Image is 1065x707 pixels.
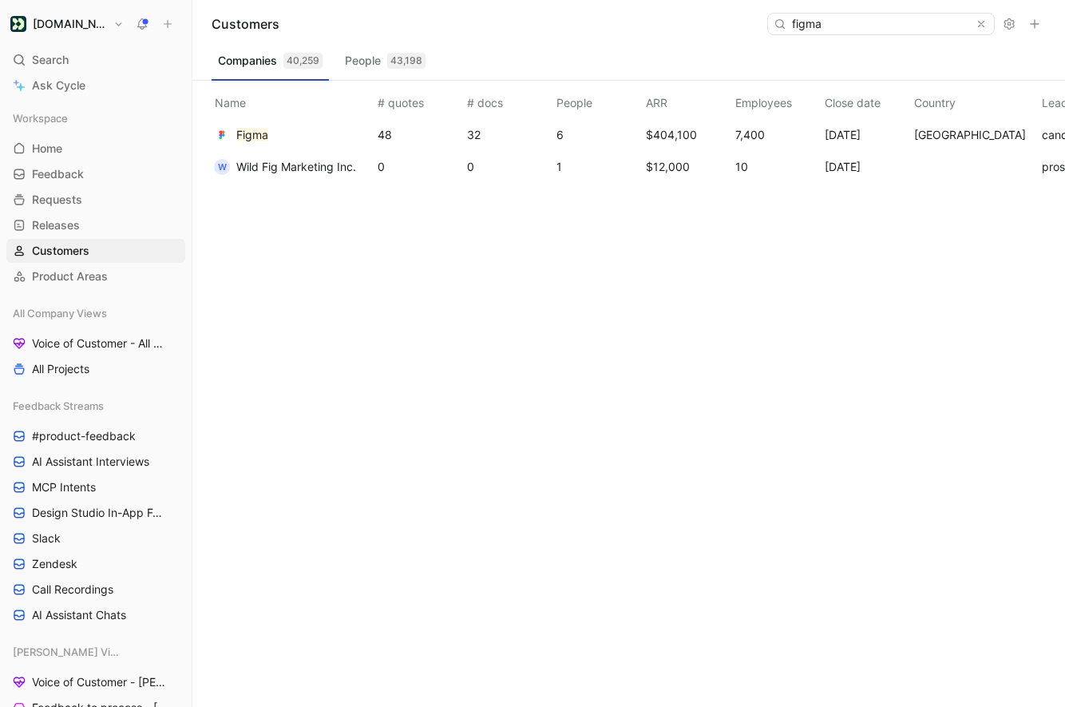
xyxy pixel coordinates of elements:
span: Product Areas [32,268,108,284]
span: Voice of Customer - [PERSON_NAME] [32,674,168,690]
td: 0 [464,151,553,183]
mark: Figma [236,128,268,141]
a: MCP Intents [6,475,185,499]
td: 0 [374,151,464,183]
div: W [214,159,230,175]
h1: [DOMAIN_NAME] [33,17,107,31]
a: Voice of Customer - All Areas [6,332,185,355]
td: 7,400 [732,119,822,151]
span: All Projects [32,361,89,377]
th: # docs [464,81,553,119]
a: Ask Cycle [6,73,185,97]
th: Country [911,81,1039,119]
div: Feedback Streams [6,394,185,418]
span: #product-feedback [32,428,136,444]
div: Search [6,48,185,72]
span: Zendesk [32,556,77,572]
span: AI Assistant Chats [32,607,126,623]
span: Customers [32,243,89,259]
img: logo [214,127,230,143]
a: Home [6,137,185,161]
a: Feedback [6,162,185,186]
span: Design Studio In-App Feedback [32,505,166,521]
span: MCP Intents [32,479,96,495]
div: All Company Views [6,301,185,325]
h1: Customers [212,14,279,34]
td: 1 [553,151,643,183]
div: [PERSON_NAME] Views [6,640,185,664]
button: logoFigma [208,122,274,148]
div: 43,198 [387,53,426,69]
th: # quotes [374,81,464,119]
button: Customer.io[DOMAIN_NAME] [6,13,128,35]
button: WWild Fig Marketing Inc. [208,154,362,180]
td: 6 [553,119,643,151]
td: [GEOGRAPHIC_DATA] [911,119,1039,151]
th: Close date [822,81,911,119]
a: Product Areas [6,264,185,288]
th: People [553,81,643,119]
a: #product-feedback [6,424,185,448]
span: Releases [32,217,80,233]
a: Design Studio In-App Feedback [6,501,185,525]
span: Call Recordings [32,582,113,598]
a: Voice of Customer - [PERSON_NAME] [6,670,185,694]
a: AI Assistant Chats [6,603,185,627]
span: Search [32,50,69,70]
button: People [339,48,432,73]
div: 40,259 [283,53,323,69]
th: Employees [732,81,822,119]
span: Voice of Customer - All Areas [32,336,164,352]
a: Slack [6,526,185,550]
span: Ask Cycle [32,76,85,95]
div: All Company ViewsVoice of Customer - All AreasAll Projects [6,301,185,381]
td: $404,100 [643,119,732,151]
a: AI Assistant Interviews [6,450,185,474]
span: [PERSON_NAME] Views [13,644,121,660]
td: 48 [374,119,464,151]
button: Companies [212,48,329,73]
a: All Projects [6,357,185,381]
td: $12,000 [643,151,732,183]
a: Zendesk [6,552,185,576]
td: [DATE] [822,119,911,151]
span: Wild Fig Marketing Inc. [236,160,356,173]
a: Customers [6,239,185,263]
span: Requests [32,192,82,208]
img: Customer.io [10,16,26,32]
th: ARR [643,81,732,119]
a: Requests [6,188,185,212]
span: Workspace [13,110,68,126]
span: Slack [32,530,61,546]
a: Releases [6,213,185,237]
a: Call Recordings [6,578,185,602]
td: 10 [732,151,822,183]
span: All Company Views [13,305,107,321]
span: AI Assistant Interviews [32,454,149,470]
span: Home [32,141,62,157]
td: [DATE] [822,151,911,183]
div: Workspace [6,106,185,130]
span: Name [208,96,252,109]
span: Feedback Streams [13,398,104,414]
div: Feedback Streams#product-feedbackAI Assistant InterviewsMCP IntentsDesign Studio In-App FeedbackS... [6,394,185,627]
td: 32 [464,119,553,151]
span: Feedback [32,166,84,182]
